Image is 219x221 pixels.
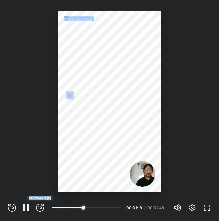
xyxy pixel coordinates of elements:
img: wMgqJGBwKWe8AAAAABJRU5ErkJggg== [66,91,74,99]
div: 00:01:18 [126,206,143,210]
div: FORWARD (L) [27,195,53,201]
div: / [144,206,146,210]
img: logo.2a7e12a2.svg [64,16,94,21]
div: 00:02:48 [147,206,166,210]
